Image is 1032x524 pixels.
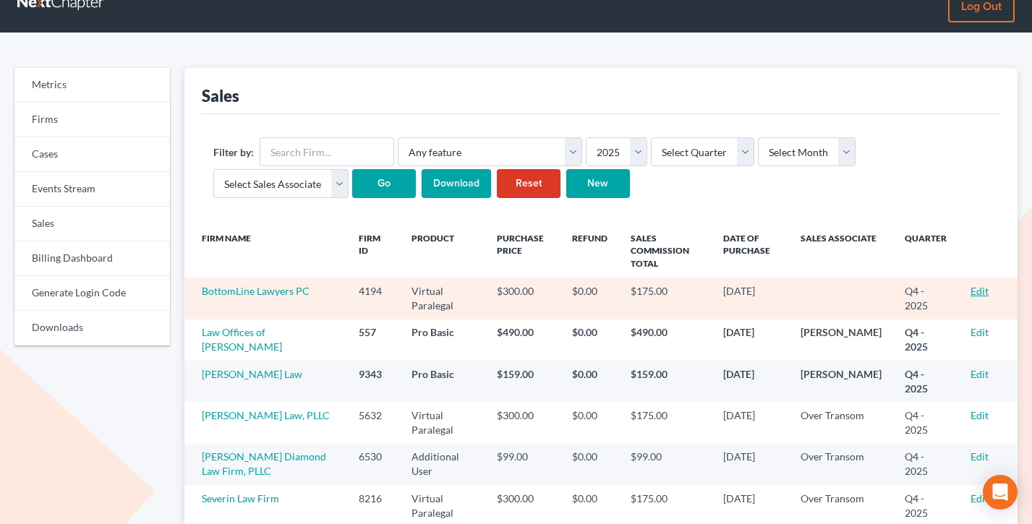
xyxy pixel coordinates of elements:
[352,169,416,198] input: Go
[619,444,712,485] td: $99.00
[347,278,400,319] td: 4194
[400,224,485,278] th: Product
[712,319,789,361] td: [DATE]
[560,444,619,485] td: $0.00
[400,361,485,402] td: Pro Basic
[893,278,959,319] td: Q4 - 2025
[260,137,394,166] input: Search Firm...
[971,368,989,380] a: Edit
[789,402,893,443] td: Over Transom
[971,492,989,504] a: Edit
[485,444,560,485] td: $99.00
[619,224,712,278] th: Sales Commission Total
[619,319,712,361] td: $490.00
[893,319,959,361] td: Q4 - 2025
[485,278,560,319] td: $300.00
[893,361,959,402] td: Q4 - 2025
[14,137,170,172] a: Cases
[202,326,282,353] a: Law Offices of [PERSON_NAME]
[712,278,789,319] td: [DATE]
[789,319,893,361] td: [PERSON_NAME]
[971,450,989,463] a: Edit
[202,492,279,504] a: Severin Law Firm
[14,241,170,276] a: Billing Dashboard
[560,402,619,443] td: $0.00
[789,224,893,278] th: Sales Associate
[202,285,310,297] a: BottomLine Lawyers PC
[202,85,239,106] div: Sales
[560,319,619,361] td: $0.00
[497,169,560,198] a: Reset
[485,224,560,278] th: Purchase Price
[566,169,630,198] a: New
[400,278,485,319] td: Virtual Paralegal
[971,285,989,297] a: Edit
[202,450,326,477] a: [PERSON_NAME] Diamond Law Firm, PLLC
[400,319,485,361] td: Pro Basic
[712,444,789,485] td: [DATE]
[712,402,789,443] td: [DATE]
[971,409,989,421] a: Edit
[347,361,400,402] td: 9343
[14,68,170,103] a: Metrics
[485,402,560,443] td: $300.00
[971,326,989,338] a: Edit
[789,361,893,402] td: [PERSON_NAME]
[712,361,789,402] td: [DATE]
[400,444,485,485] td: Additional User
[14,172,170,207] a: Events Stream
[14,103,170,137] a: Firms
[893,444,959,485] td: Q4 - 2025
[619,402,712,443] td: $175.00
[485,361,560,402] td: $159.00
[400,402,485,443] td: Virtual Paralegal
[184,224,348,278] th: Firm Name
[202,368,302,380] a: [PERSON_NAME] Law
[202,409,330,421] a: [PERSON_NAME] Law, PLLC
[619,361,712,402] td: $159.00
[213,145,254,160] label: Filter by:
[560,361,619,402] td: $0.00
[347,444,400,485] td: 6530
[14,311,170,345] a: Downloads
[14,276,170,311] a: Generate Login Code
[983,475,1018,510] div: Open Intercom Messenger
[619,278,712,319] td: $175.00
[560,278,619,319] td: $0.00
[893,224,959,278] th: Quarter
[893,402,959,443] td: Q4 - 2025
[347,402,400,443] td: 5632
[712,224,789,278] th: Date of Purchase
[560,224,619,278] th: Refund
[347,224,400,278] th: Firm ID
[14,207,170,241] a: Sales
[789,444,893,485] td: Over Transom
[347,319,400,361] td: 557
[485,319,560,361] td: $490.00
[422,169,491,198] input: Download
